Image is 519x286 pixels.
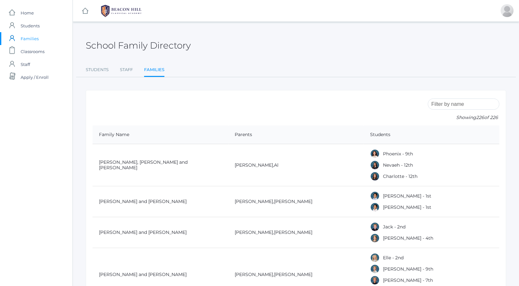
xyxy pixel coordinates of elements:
[383,277,433,283] a: [PERSON_NAME] - 7th
[370,222,380,232] div: Jack Adams
[383,173,417,179] a: Charlotte - 12th
[235,198,273,204] a: [PERSON_NAME]
[274,162,279,168] a: Al
[97,3,145,19] img: BHCALogos-05-308ed15e86a5a0abce9b8dd61676a3503ac9727e845dece92d48e8588c001991.png
[99,272,187,277] a: [PERSON_NAME] and [PERSON_NAME]
[228,186,364,217] td: ,
[86,63,109,76] a: Students
[228,217,364,248] td: ,
[370,233,380,243] div: Amelia Adams
[370,264,380,274] div: Logan Albanese
[21,6,34,19] span: Home
[99,159,188,171] a: [PERSON_NAME], [PERSON_NAME] and [PERSON_NAME]
[383,266,433,272] a: [PERSON_NAME] - 9th
[383,204,431,210] a: [PERSON_NAME] - 1st
[370,191,380,201] div: Dominic Abrea
[99,229,187,235] a: [PERSON_NAME] and [PERSON_NAME]
[370,171,380,181] div: Charlotte Abdulla
[235,272,273,277] a: [PERSON_NAME]
[21,71,49,84] span: Apply / Enroll
[274,198,312,204] a: [PERSON_NAME]
[144,63,164,77] a: Families
[383,193,431,199] a: [PERSON_NAME] - 1st
[93,125,228,144] th: Family Name
[86,41,191,51] h2: School Family Directory
[428,98,499,110] input: Filter by name
[21,58,30,71] span: Staff
[228,144,364,186] td: ,
[228,125,364,144] th: Parents
[383,162,413,168] a: Nevaeh - 12th
[370,275,380,285] div: Cole Albanese
[383,235,433,241] a: [PERSON_NAME] - 4th
[476,115,484,120] span: 226
[235,229,273,235] a: [PERSON_NAME]
[99,198,187,204] a: [PERSON_NAME] and [PERSON_NAME]
[21,45,44,58] span: Classrooms
[274,272,312,277] a: [PERSON_NAME]
[21,32,39,45] span: Families
[21,19,40,32] span: Students
[370,202,380,212] div: Grayson Abrea
[370,160,380,170] div: Nevaeh Abdulla
[364,125,499,144] th: Students
[428,114,499,121] p: Showing of 226
[120,63,133,76] a: Staff
[383,224,406,230] a: Jack - 2nd
[383,151,413,157] a: Phoenix - 9th
[501,4,514,17] div: Ruiwen Lee
[383,255,404,261] a: Elle - 2nd
[235,162,273,168] a: [PERSON_NAME]
[370,253,380,263] div: Elle Albanese
[274,229,312,235] a: [PERSON_NAME]
[370,149,380,159] div: Phoenix Abdulla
